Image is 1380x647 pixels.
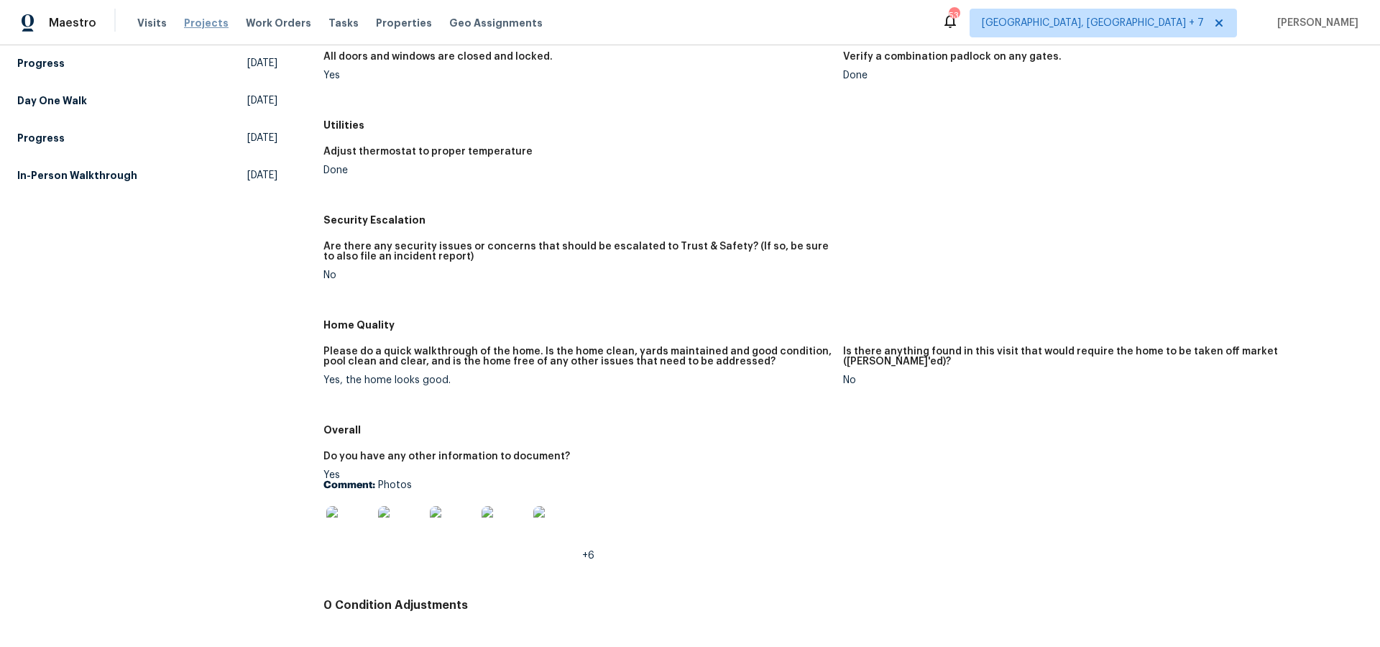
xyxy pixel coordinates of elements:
[582,551,594,561] span: +6
[17,125,277,151] a: Progress[DATE]
[49,16,96,30] span: Maestro
[17,88,277,114] a: Day One Walk[DATE]
[184,16,229,30] span: Projects
[323,242,832,262] h5: Are there any security issues or concerns that should be escalated to Trust & Safety? (If so, be ...
[323,165,832,175] div: Done
[323,423,1363,437] h5: Overall
[247,93,277,108] span: [DATE]
[323,147,533,157] h5: Adjust thermostat to proper temperature
[247,56,277,70] span: [DATE]
[246,16,311,30] span: Work Orders
[247,168,277,183] span: [DATE]
[323,118,1363,132] h5: Utilities
[843,70,1351,81] div: Done
[843,347,1351,367] h5: Is there anything found in this visit that would require the home to be taken off market ([PERSON...
[17,50,277,76] a: Progress[DATE]
[843,52,1062,62] h5: Verify a combination padlock on any gates.
[17,168,137,183] h5: In-Person Walkthrough
[376,16,432,30] span: Properties
[449,16,543,30] span: Geo Assignments
[323,470,832,561] div: Yes
[843,375,1351,385] div: No
[323,347,832,367] h5: Please do a quick walkthrough of the home. Is the home clean, yards maintained and good condition...
[17,162,277,188] a: In-Person Walkthrough[DATE]
[323,480,375,490] b: Comment:
[17,93,87,108] h5: Day One Walk
[323,318,1363,332] h5: Home Quality
[323,451,570,462] h5: Do you have any other information to document?
[1271,16,1358,30] span: [PERSON_NAME]
[982,16,1204,30] span: [GEOGRAPHIC_DATA], [GEOGRAPHIC_DATA] + 7
[323,598,1363,612] h4: 0 Condition Adjustments
[17,56,65,70] h5: Progress
[137,16,167,30] span: Visits
[323,70,832,81] div: Yes
[328,18,359,28] span: Tasks
[323,52,553,62] h5: All doors and windows are closed and locked.
[323,270,832,280] div: No
[323,375,832,385] div: Yes, the home looks good.
[949,9,959,23] div: 53
[323,213,1363,227] h5: Security Escalation
[247,131,277,145] span: [DATE]
[17,131,65,145] h5: Progress
[323,480,832,490] p: Photos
